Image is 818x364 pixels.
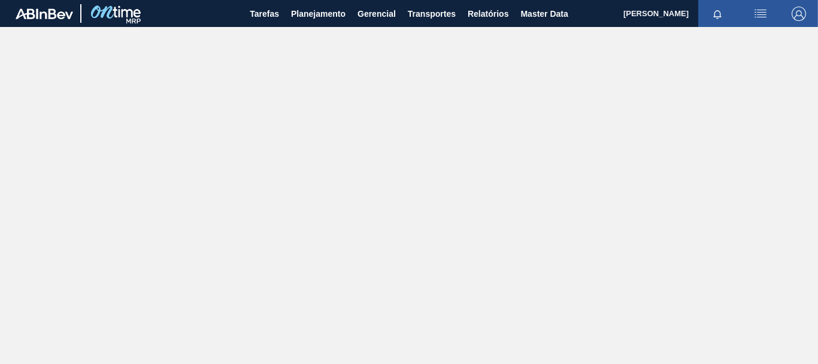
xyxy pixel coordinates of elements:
[468,7,508,21] span: Relatórios
[250,7,279,21] span: Tarefas
[16,8,73,19] img: TNhmsLtSVTkK8tSr43FrP2fwEKptu5GPRR3wAAAABJRU5ErkJggg==
[520,7,568,21] span: Master Data
[698,5,737,22] button: Notificações
[408,7,456,21] span: Transportes
[291,7,346,21] span: Planejamento
[792,7,806,21] img: Logout
[753,7,768,21] img: userActions
[358,7,396,21] span: Gerencial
